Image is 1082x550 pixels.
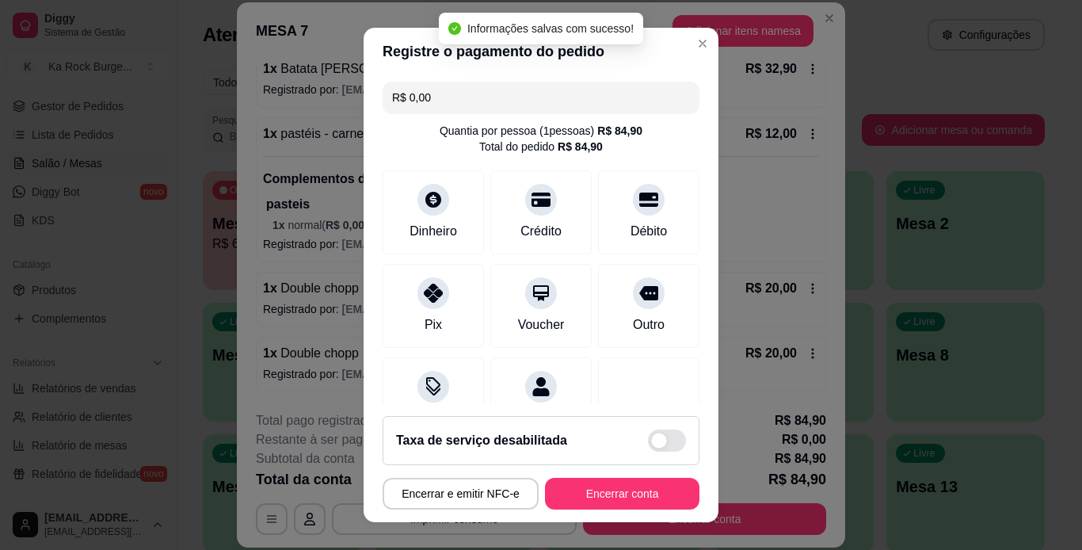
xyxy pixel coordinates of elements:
button: Close [690,31,715,56]
span: check-circle [448,22,461,35]
div: Pix [425,315,442,334]
button: Encerrar conta [545,478,699,510]
button: Encerrar e emitir NFC-e [383,478,539,510]
div: Quantia por pessoa ( 1 pessoas) [440,123,642,139]
div: Débito [631,222,667,241]
div: Dinheiro [410,222,457,241]
div: R$ 84,90 [597,123,642,139]
div: Total do pedido [479,139,603,155]
span: Informações salvas com sucesso! [467,22,634,35]
div: Outro [633,315,665,334]
div: Crédito [520,222,562,241]
input: Ex.: hambúrguer de cordeiro [392,82,690,113]
div: R$ 84,90 [558,139,603,155]
div: Voucher [518,315,565,334]
header: Registre o pagamento do pedido [364,28,718,75]
h2: Taxa de serviço desabilitada [396,431,567,450]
